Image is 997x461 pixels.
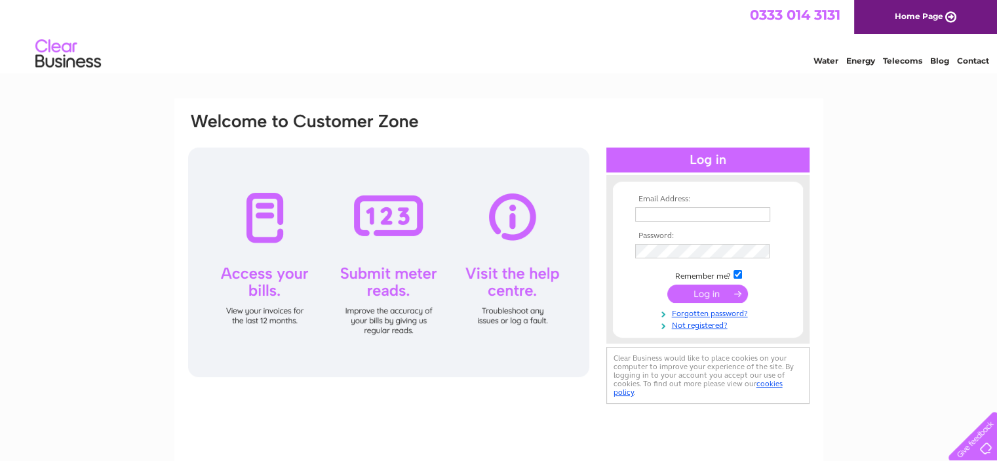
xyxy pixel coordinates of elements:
a: Contact [957,56,989,66]
a: cookies policy [614,379,783,397]
th: Password: [632,231,784,241]
a: 0333 014 3131 [750,7,840,23]
img: logo.png [35,34,102,74]
a: Telecoms [883,56,922,66]
input: Submit [667,285,748,303]
td: Remember me? [632,268,784,281]
div: Clear Business would like to place cookies on your computer to improve your experience of the sit... [606,347,810,404]
a: Water [813,56,838,66]
th: Email Address: [632,195,784,204]
a: Not registered? [635,318,784,331]
a: Blog [930,56,949,66]
a: Energy [846,56,875,66]
a: Forgotten password? [635,306,784,319]
div: Clear Business is a trading name of Verastar Limited (registered in [GEOGRAPHIC_DATA] No. 3667643... [189,7,809,64]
